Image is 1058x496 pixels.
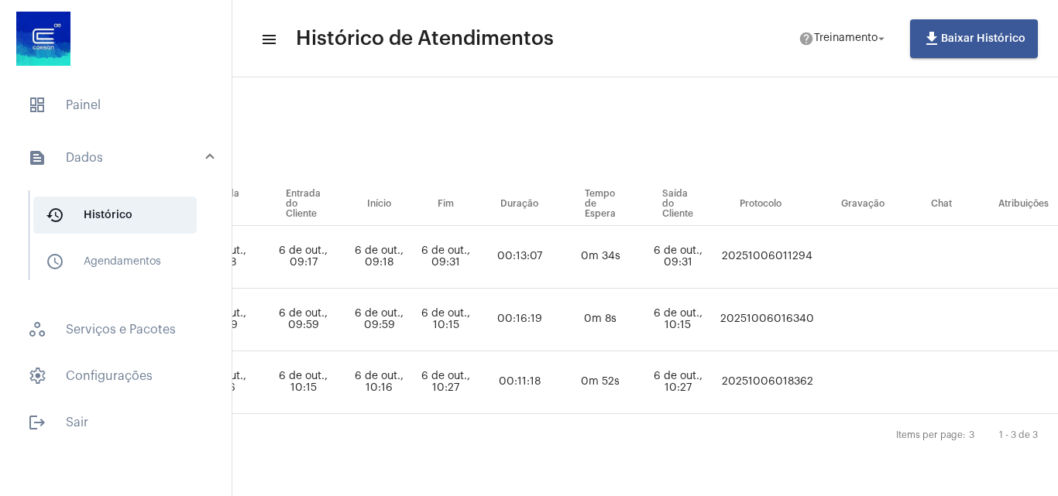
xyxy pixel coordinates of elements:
[789,23,898,54] button: Treinamento
[46,206,64,224] mat-icon: sidenav icon
[910,19,1038,58] button: Baixar Histórico
[33,197,197,234] span: Histórico
[716,351,818,414] td: 20251006018362
[15,87,216,124] span: Painel
[562,351,639,414] td: 0m 52s
[922,33,1025,44] span: Baixar Histórico
[999,430,1038,440] div: 1 - 3 de 3
[716,226,818,289] td: 20251006011294
[896,430,966,440] div: Items per page:
[15,311,216,348] span: Serviços e Pacotes
[9,133,232,183] mat-expansion-panel-header: sidenav iconDados
[260,30,276,49] mat-icon: sidenav icon
[12,8,74,70] img: d4669ae0-8c07-2337-4f67-34b0df7f5ae4.jpeg
[639,183,716,226] th: Saída do Cliente
[28,149,46,167] mat-icon: sidenav icon
[344,351,414,414] td: 6 de out., 10:16
[716,289,818,351] td: 20251006016340
[33,243,197,280] span: Agendamentos
[414,289,477,351] td: 6 de out., 10:15
[818,183,908,226] th: Gravação
[414,183,477,226] th: Fim
[28,149,207,167] mat-panel-title: Dados
[46,252,64,271] mat-icon: sidenav icon
[969,430,974,440] div: 3
[477,226,562,289] td: 00:13:07
[562,289,639,351] td: 0m 8s
[344,226,414,289] td: 6 de out., 09:18
[15,404,216,441] span: Sair
[263,226,344,289] td: 6 de out., 09:17
[9,183,232,302] div: sidenav iconDados
[28,413,46,432] mat-icon: sidenav icon
[28,320,46,339] span: sidenav icon
[477,183,562,226] th: Duração
[814,33,878,44] span: Treinamento
[263,351,344,414] td: 6 de out., 10:15
[414,351,477,414] td: 6 de out., 10:27
[477,289,562,351] td: 00:16:19
[716,183,818,226] th: Protocolo
[799,31,814,46] mat-icon: help
[874,32,888,46] mat-icon: arrow_drop_down
[28,367,46,385] span: sidenav icon
[263,183,344,226] th: Entrada do Cliente
[562,226,639,289] td: 0m 34s
[477,351,562,414] td: 00:11:18
[28,96,46,115] span: sidenav icon
[639,351,716,414] td: 6 de out., 10:27
[344,289,414,351] td: 6 de out., 09:59
[296,26,554,51] span: Histórico de Atendimentos
[562,183,639,226] th: Tempo de Espera
[908,183,975,226] th: Chat
[263,289,344,351] td: 6 de out., 09:59
[639,226,716,289] td: 6 de out., 09:31
[639,289,716,351] td: 6 de out., 10:15
[344,183,414,226] th: Início
[414,226,477,289] td: 6 de out., 09:31
[922,29,941,48] mat-icon: file_download
[15,357,216,395] span: Configurações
